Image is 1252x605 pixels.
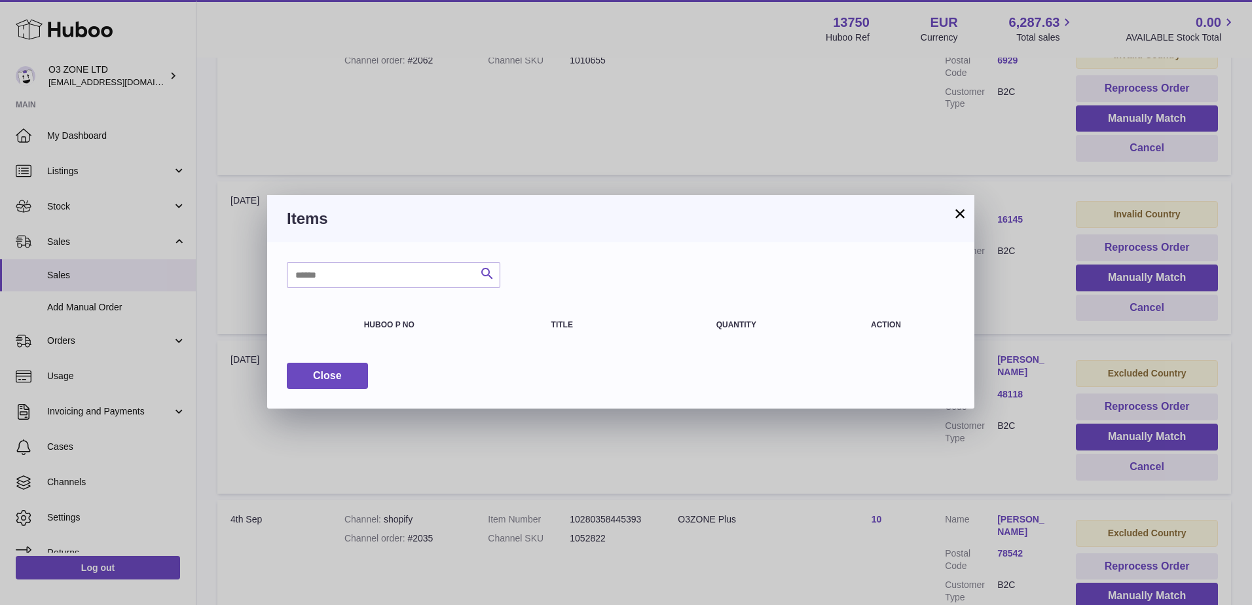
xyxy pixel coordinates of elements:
th: Title [538,308,655,342]
th: Huboo P no [351,308,538,342]
th: Quantity [655,308,817,342]
h3: Items [287,208,955,229]
span: Close [313,370,342,381]
button: × [952,206,968,221]
th: Action [817,308,955,342]
button: Close [287,363,368,390]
